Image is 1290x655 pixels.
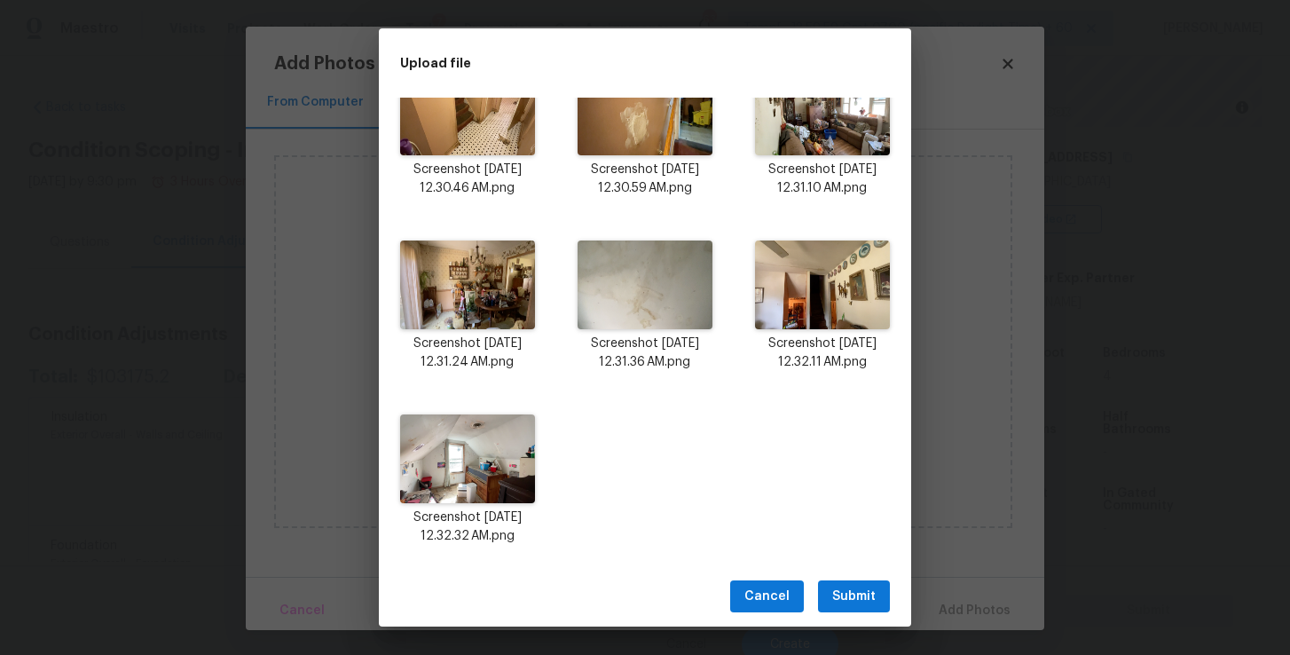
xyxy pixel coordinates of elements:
[832,586,876,608] span: Submit
[755,335,890,372] p: Screenshot [DATE] 12.32.11 AM.png
[755,67,890,155] img: YZAAAAAElFTkSuQmCC
[755,241,890,329] img: wvGdEcgRZfLywAAAABJRU5ErkJggg==
[400,161,535,198] p: Screenshot [DATE] 12.30.46 AM.png
[400,53,810,73] h2: Upload file
[578,335,712,372] p: Screenshot [DATE] 12.31.36 AM.png
[400,414,535,503] img: +F4uGJdDUFroTAAAAAElFTkSuQmCC
[400,241,535,329] img: d72AAAAAElFTkSuQmCC
[578,161,712,198] p: Screenshot [DATE] 12.30.59 AM.png
[400,335,535,372] p: Screenshot [DATE] 12.31.24 AM.png
[578,67,712,155] img: 8B5q3TpivWH4UAAAAASUVORK5CYII=
[578,241,712,329] img: JAAAAAElFTkSuQmCC
[755,161,890,198] p: Screenshot [DATE] 12.31.10 AM.png
[818,580,890,613] button: Submit
[400,67,535,155] img: ou3zxUUyWg7dri8tjD183G3xit63+X8L7WuyPmAwxAAAAABJRU5ErkJggg==
[744,586,790,608] span: Cancel
[730,580,804,613] button: Cancel
[400,509,535,546] p: Screenshot [DATE] 12.32.32 AM.png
